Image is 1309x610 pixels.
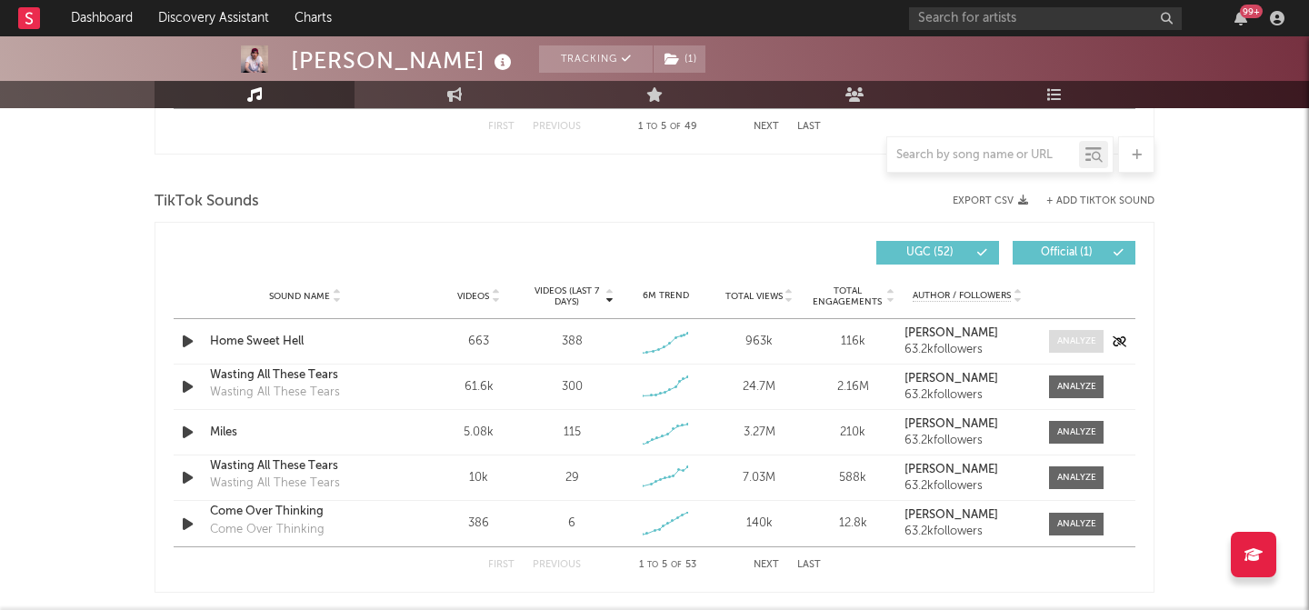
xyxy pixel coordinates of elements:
[904,509,1031,522] a: [PERSON_NAME]
[210,366,400,385] a: Wasting All These Tears
[436,378,521,396] div: 61.6k
[670,123,681,131] span: of
[646,123,657,131] span: to
[904,389,1031,402] div: 63.2k followers
[717,333,802,351] div: 963k
[797,122,821,132] button: Last
[811,378,895,396] div: 2.16M
[436,515,521,533] div: 386
[210,457,400,475] a: Wasting All These Tears
[876,241,999,265] button: UGC(52)
[562,333,583,351] div: 388
[904,373,998,385] strong: [PERSON_NAME]
[904,435,1031,447] div: 63.2k followers
[617,555,717,576] div: 1 5 53
[624,289,708,303] div: 6M Trend
[1024,247,1108,258] span: Official ( 1 )
[1013,241,1135,265] button: Official(1)
[811,333,895,351] div: 116k
[210,424,400,442] a: Miles
[909,7,1182,30] input: Search for artists
[647,561,658,569] span: to
[904,327,998,339] strong: [PERSON_NAME]
[754,560,779,570] button: Next
[717,515,802,533] div: 140k
[887,148,1079,163] input: Search by song name or URL
[617,116,717,138] div: 1 5 49
[811,285,884,307] span: Total Engagements
[913,290,1011,302] span: Author / Followers
[539,45,653,73] button: Tracking
[436,333,521,351] div: 663
[717,378,802,396] div: 24.7M
[725,291,783,302] span: Total Views
[436,424,521,442] div: 5.08k
[904,418,1031,431] a: [PERSON_NAME]
[654,45,705,73] button: (1)
[436,469,521,487] div: 10k
[811,515,895,533] div: 12.8k
[564,424,581,442] div: 115
[904,525,1031,538] div: 63.2k followers
[1046,196,1154,206] button: + Add TikTok Sound
[269,291,330,302] span: Sound Name
[210,521,325,539] div: Come Over Thinking
[1234,11,1247,25] button: 99+
[953,195,1028,206] button: Export CSV
[904,418,998,430] strong: [PERSON_NAME]
[488,560,515,570] button: First
[671,561,682,569] span: of
[565,469,579,487] div: 29
[811,469,895,487] div: 588k
[530,285,604,307] span: Videos (last 7 days)
[210,384,340,402] div: Wasting All These Tears
[754,122,779,132] button: Next
[904,373,1031,385] a: [PERSON_NAME]
[1028,196,1154,206] button: + Add TikTok Sound
[797,560,821,570] button: Last
[533,560,581,570] button: Previous
[904,509,998,521] strong: [PERSON_NAME]
[210,503,400,521] a: Come Over Thinking
[904,464,998,475] strong: [PERSON_NAME]
[488,122,515,132] button: First
[1240,5,1263,18] div: 99 +
[155,191,259,213] span: TikTok Sounds
[291,45,516,75] div: [PERSON_NAME]
[904,327,1031,340] a: [PERSON_NAME]
[562,378,583,396] div: 300
[717,424,802,442] div: 3.27M
[653,45,706,73] span: ( 1 )
[904,344,1031,356] div: 63.2k followers
[568,515,575,533] div: 6
[533,122,581,132] button: Previous
[717,469,802,487] div: 7.03M
[904,480,1031,493] div: 63.2k followers
[888,247,972,258] span: UGC ( 52 )
[457,291,489,302] span: Videos
[904,464,1031,476] a: [PERSON_NAME]
[811,424,895,442] div: 210k
[210,333,400,351] a: Home Sweet Hell
[210,475,340,493] div: Wasting All These Tears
